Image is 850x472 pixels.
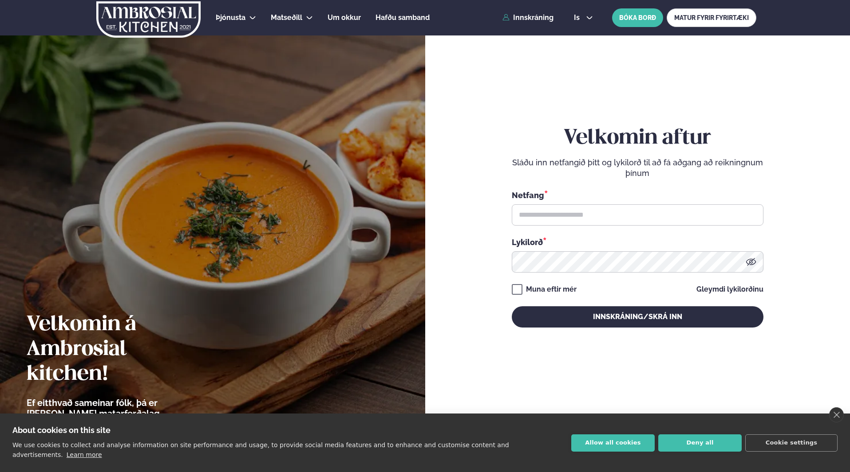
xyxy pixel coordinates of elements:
[567,14,600,21] button: is
[502,14,553,22] a: Innskráning
[512,306,763,328] button: Innskráning/Skrá inn
[12,425,111,435] strong: About cookies on this site
[667,8,756,27] a: MATUR FYRIR FYRIRTÆKI
[612,8,663,27] button: BÓKA BORÐ
[271,13,302,22] span: Matseðill
[512,189,763,201] div: Netfang
[216,12,245,23] a: Þjónusta
[829,407,844,422] a: close
[574,14,582,21] span: is
[328,13,361,22] span: Um okkur
[571,434,655,452] button: Allow all cookies
[696,286,763,293] a: Gleymdi lykilorðinu
[376,12,430,23] a: Hafðu samband
[95,1,202,38] img: logo
[216,13,245,22] span: Þjónusta
[512,126,763,151] h2: Velkomin aftur
[27,398,211,419] p: Ef eitthvað sameinar fólk, þá er [PERSON_NAME] matarferðalag.
[271,12,302,23] a: Matseðill
[328,12,361,23] a: Um okkur
[512,236,763,248] div: Lykilorð
[512,157,763,179] p: Sláðu inn netfangið þitt og lykilorð til að fá aðgang að reikningnum þínum
[376,13,430,22] span: Hafðu samband
[658,434,742,452] button: Deny all
[12,441,509,458] p: We use cookies to collect and analyse information on site performance and usage, to provide socia...
[67,451,102,458] a: Learn more
[27,312,211,387] h2: Velkomin á Ambrosial kitchen!
[745,434,838,452] button: Cookie settings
